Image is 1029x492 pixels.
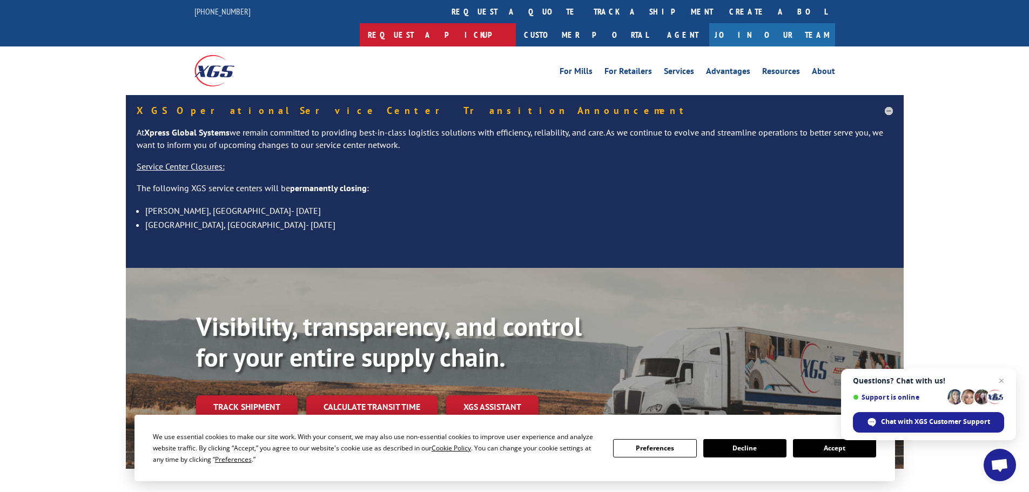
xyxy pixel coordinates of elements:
[360,23,516,46] a: Request a pickup
[853,376,1004,385] span: Questions? Chat with us!
[196,395,298,418] a: Track shipment
[290,183,367,193] strong: permanently closing
[516,23,656,46] a: Customer Portal
[709,23,835,46] a: Join Our Team
[446,395,539,419] a: XGS ASSISTANT
[762,67,800,79] a: Resources
[793,439,876,457] button: Accept
[984,449,1016,481] a: Open chat
[134,415,895,481] div: Cookie Consent Prompt
[560,67,593,79] a: For Mills
[664,67,694,79] a: Services
[306,395,438,419] a: Calculate transit time
[137,106,893,116] h5: XGS Operational Service Center Transition Announcement
[432,443,471,453] span: Cookie Policy
[703,439,786,457] button: Decline
[144,127,230,138] strong: Xpress Global Systems
[153,431,600,465] div: We use essential cookies to make our site work. With your consent, we may also use non-essential ...
[196,309,582,374] b: Visibility, transparency, and control for your entire supply chain.
[881,417,990,427] span: Chat with XGS Customer Support
[853,412,1004,433] span: Chat with XGS Customer Support
[137,182,893,204] p: The following XGS service centers will be :
[215,455,252,464] span: Preferences
[656,23,709,46] a: Agent
[145,218,893,232] li: [GEOGRAPHIC_DATA], [GEOGRAPHIC_DATA]- [DATE]
[145,204,893,218] li: [PERSON_NAME], [GEOGRAPHIC_DATA]- [DATE]
[194,6,251,17] a: [PHONE_NUMBER]
[706,67,750,79] a: Advantages
[604,67,652,79] a: For Retailers
[853,393,944,401] span: Support is online
[613,439,696,457] button: Preferences
[812,67,835,79] a: About
[137,161,225,172] u: Service Center Closures:
[137,126,893,161] p: At we remain committed to providing best-in-class logistics solutions with efficiency, reliabilit...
